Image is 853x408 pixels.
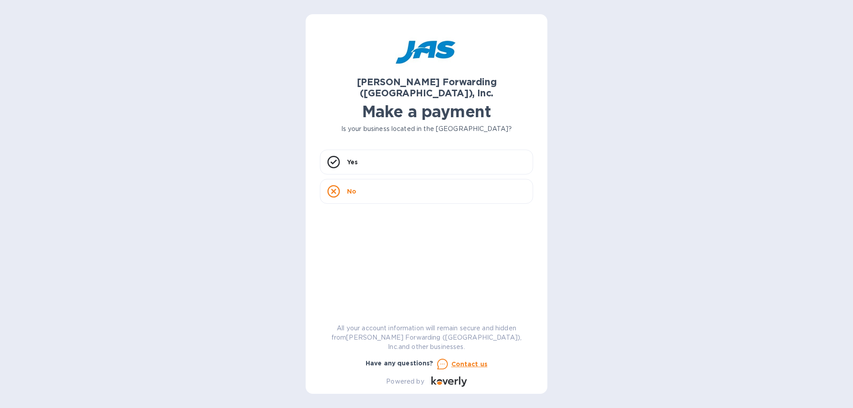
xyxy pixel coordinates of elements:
p: No [347,187,356,196]
p: All your account information will remain secure and hidden from [PERSON_NAME] Forwarding ([GEOGRA... [320,324,533,352]
p: Powered by [386,377,424,386]
h1: Make a payment [320,102,533,121]
p: Yes [347,158,358,166]
b: Have any questions? [366,360,434,367]
p: Is your business located in the [GEOGRAPHIC_DATA]? [320,124,533,134]
u: Contact us [451,360,488,368]
b: [PERSON_NAME] Forwarding ([GEOGRAPHIC_DATA]), Inc. [357,76,497,99]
